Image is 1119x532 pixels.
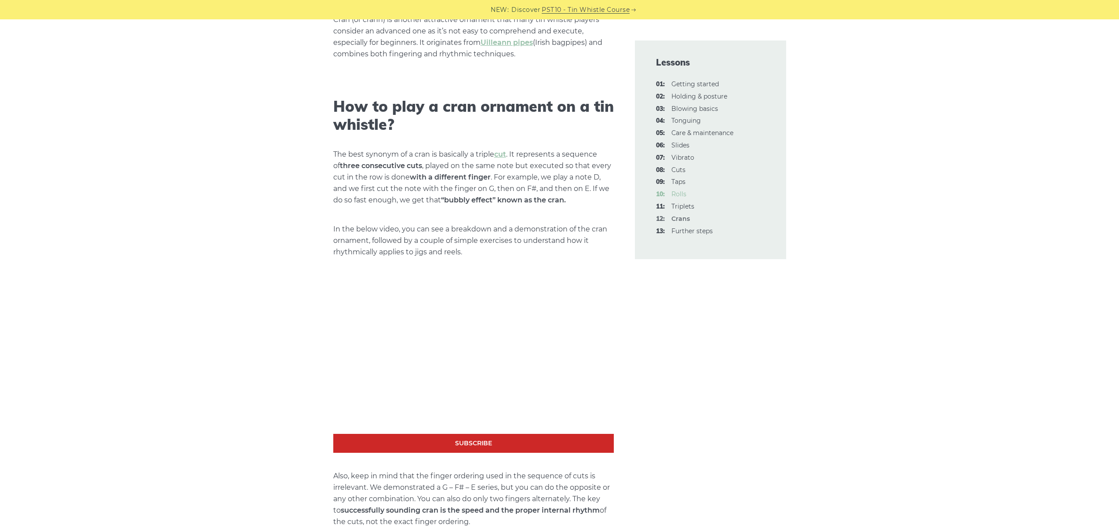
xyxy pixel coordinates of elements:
span: 05: [656,128,665,139]
p: Also, keep in mind that the finger ordering used in the sequence of cuts is irrelevant. We demons... [333,470,614,528]
span: 08: [656,165,665,176]
a: Subscribe [333,434,614,453]
span: 03: [656,104,665,114]
span: 11: [656,202,665,212]
a: PST10 - Tin Whistle Course [542,5,630,15]
a: 10:Rolls [671,190,686,198]
a: 07:Vibrato [671,154,694,161]
span: 04: [656,116,665,126]
span: Lessons [656,56,765,69]
p: The best synonym of a cran is basically a triple . It represents a sequence of , played on the sa... [333,149,614,206]
span: 13: [656,226,665,237]
span: 01: [656,79,665,90]
a: 09:Taps [671,178,685,186]
strong: with a different finger [410,173,491,181]
a: 01:Getting started [671,80,719,88]
a: 05:Care & maintenance [671,129,733,137]
a: 11:Triplets [671,202,694,210]
span: Discover [511,5,540,15]
strong: Crans [671,215,690,223]
span: 06: [656,140,665,151]
span: NEW: [491,5,509,15]
span: 12: [656,214,665,224]
h2: How to play a cran ornament on a tin whistle? [333,98,614,134]
p: Cran (or crann) is another attractive ornament that many tin whistle players consider an advanced... [333,14,614,60]
a: 04:Tonguing [671,117,701,125]
span: 02: [656,92,665,102]
strong: “bubbly effect” known as the cran. [441,196,566,204]
strong: three consecutive cuts [340,161,422,170]
a: cut [494,150,506,158]
iframe: Tin Whistle Crans Ornament - Tutorial & Exercises [333,276,614,434]
span: 10: [656,189,665,200]
span: 09: [656,177,665,187]
a: Uilleann pipes [481,38,533,47]
a: 06:Slides [671,141,689,149]
a: 13:Further steps [671,227,713,235]
a: 08:Cuts [671,166,685,174]
a: 03:Blowing basics [671,105,718,113]
strong: successfully sounding cran is the speed and the proper internal rhythm [341,506,600,514]
p: In the below video, you can see a breakdown and a demonstration of the cran ornament, followed by... [333,224,614,258]
span: 07: [656,153,665,163]
a: 02:Holding & posture [671,92,727,100]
